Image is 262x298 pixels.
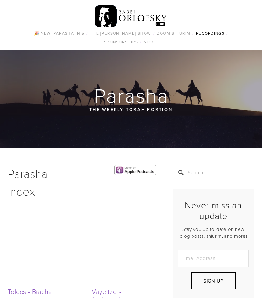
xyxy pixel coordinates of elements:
[142,38,158,46] a: More
[33,106,230,113] p: The Weekly Torah Portion
[153,30,155,36] span: /
[86,30,88,36] span: /
[32,29,86,38] a: 🎉 NEW! Parasha in 5
[178,200,249,221] h2: Never miss an update
[178,250,249,267] input: Email Address
[155,29,192,38] a: Zoom Shiurim
[191,272,236,289] button: Sign Up
[140,39,142,44] span: /
[178,226,249,239] p: Stay you up-to-date on new blog posts, shiurim, and more!
[8,165,50,200] h1: Parasha Index
[102,38,140,46] a: Sponsorships
[88,29,153,38] a: The [PERSON_NAME] Show
[226,30,228,36] span: /
[8,218,72,283] a: Toldos - Bracha
[8,287,52,296] a: Toldos - Bracha
[194,29,226,38] a: Recordings
[203,277,223,284] span: Sign Up
[192,30,194,36] span: /
[92,218,156,283] a: Vayeitzei - Antisemitism
[173,165,254,181] input: Search
[8,85,255,106] h1: Parasha
[95,4,167,29] img: RabbiOrlofsky.com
